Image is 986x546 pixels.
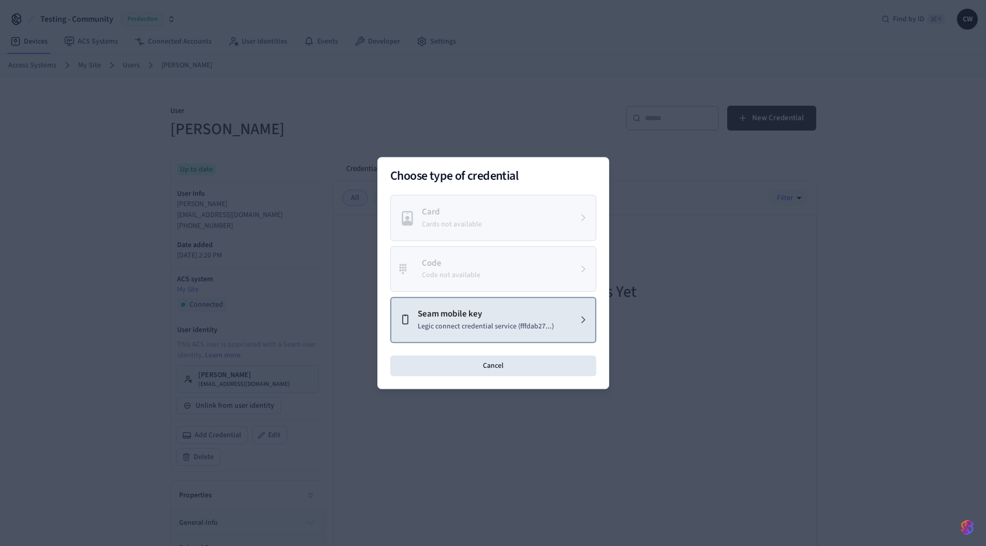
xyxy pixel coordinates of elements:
button: CodeCode not available [390,246,596,292]
p: Code [422,257,480,270]
p: Card [422,206,482,219]
p: Cards not available [422,219,482,230]
p: Legic connect credential service (fffdab27...) [418,321,554,332]
h2: Choose type of credential [390,170,596,182]
img: SeamLogoGradient.69752ec5.svg [961,519,974,536]
p: Code not available [422,270,480,281]
button: CardCards not available [390,195,596,241]
button: Cancel [390,355,596,376]
button: Seam mobile keyLegic connect credential service (fffdab27...) [390,297,596,343]
p: Seam mobile key [418,308,554,321]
